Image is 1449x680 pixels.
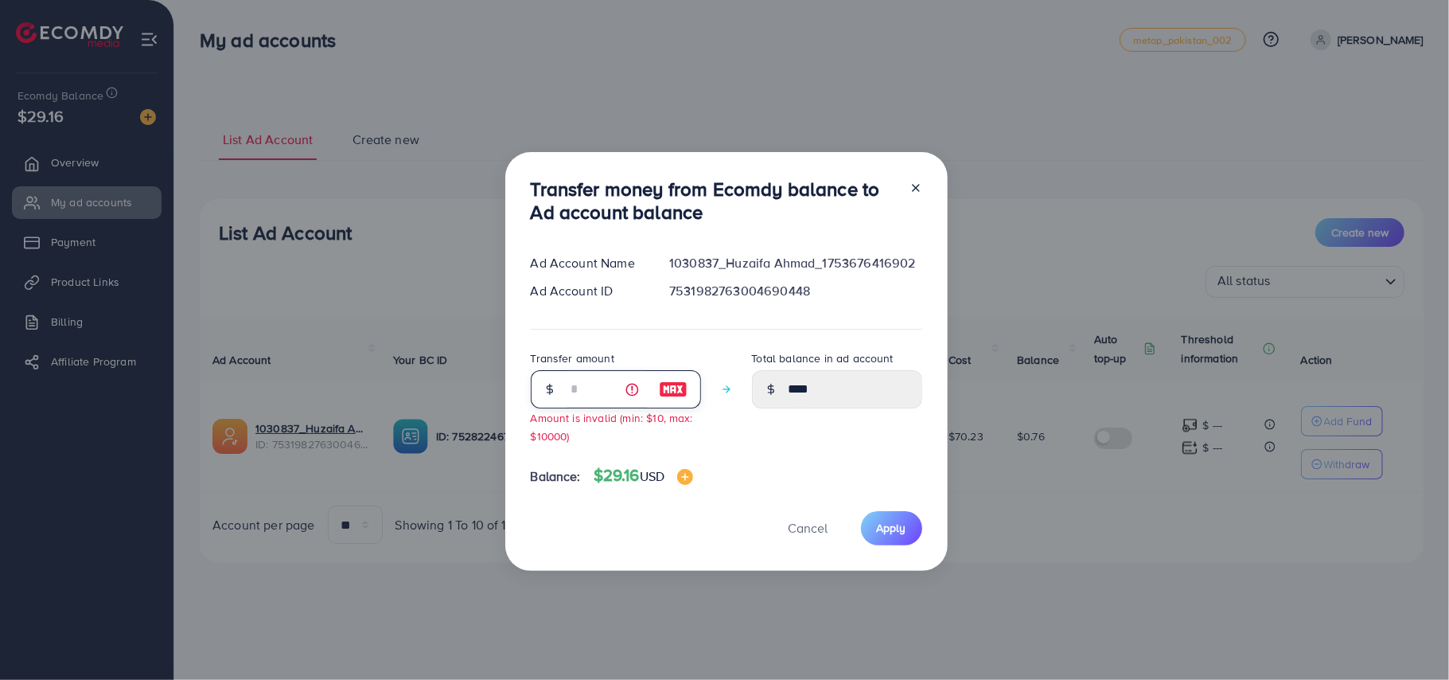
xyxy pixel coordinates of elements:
h4: $29.16 [594,466,693,486]
iframe: Chat [1381,608,1437,668]
button: Apply [861,511,922,545]
label: Total balance in ad account [752,350,894,366]
div: Ad Account Name [518,254,657,272]
h3: Transfer money from Ecomdy balance to Ad account balance [531,178,897,224]
div: 7531982763004690448 [656,282,934,300]
img: image [659,380,687,399]
button: Cancel [769,511,848,545]
label: Transfer amount [531,350,614,366]
img: image [677,469,693,485]
small: Amount is invalid (min: $10, max: $10000) [531,410,693,444]
div: Ad Account ID [518,282,657,300]
span: Apply [877,520,906,536]
div: 1030837_Huzaifa Ahmad_1753676416902 [656,254,934,272]
span: Balance: [531,467,581,486]
span: Cancel [789,519,828,537]
span: USD [640,467,664,485]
